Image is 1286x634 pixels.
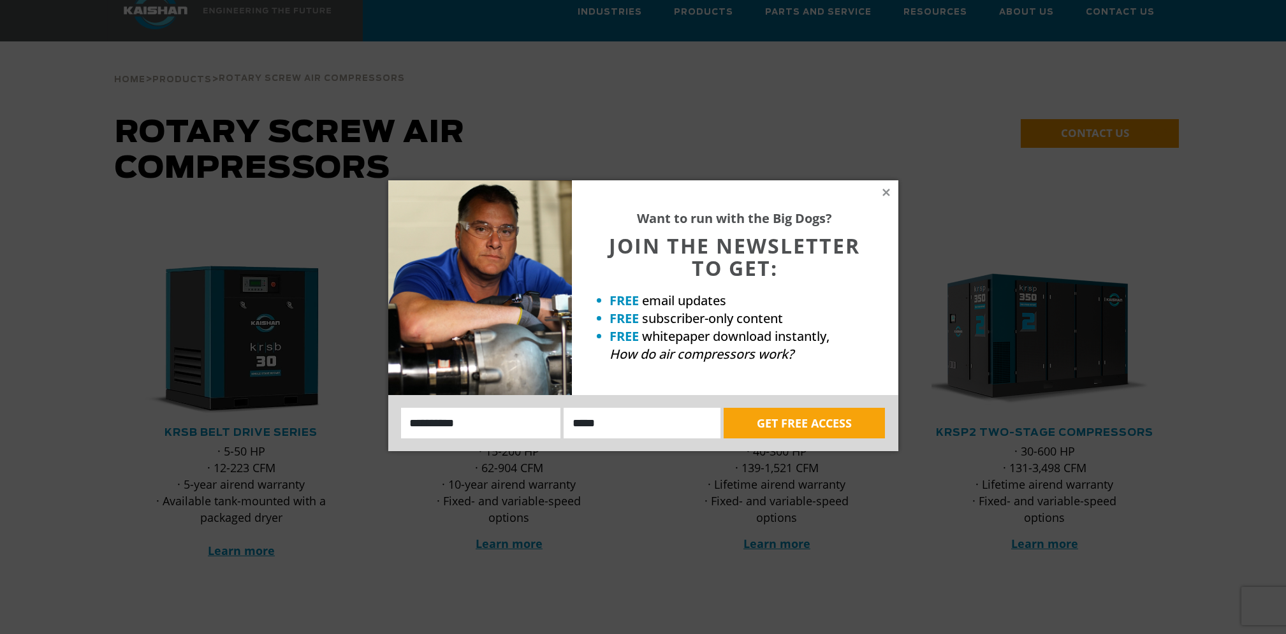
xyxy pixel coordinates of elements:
[724,408,885,438] button: GET FREE ACCESS
[610,310,639,327] strong: FREE
[564,408,720,438] input: Email
[610,328,639,345] strong: FREE
[880,187,892,198] button: Close
[643,328,830,345] span: whitepaper download instantly,
[610,232,861,282] span: JOIN THE NEWSLETTER TO GET:
[610,292,639,309] strong: FREE
[610,345,794,363] em: How do air compressors work?
[401,408,561,438] input: Name:
[643,292,727,309] span: email updates
[643,310,784,327] span: subscriber-only content
[638,210,833,227] strong: Want to run with the Big Dogs?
